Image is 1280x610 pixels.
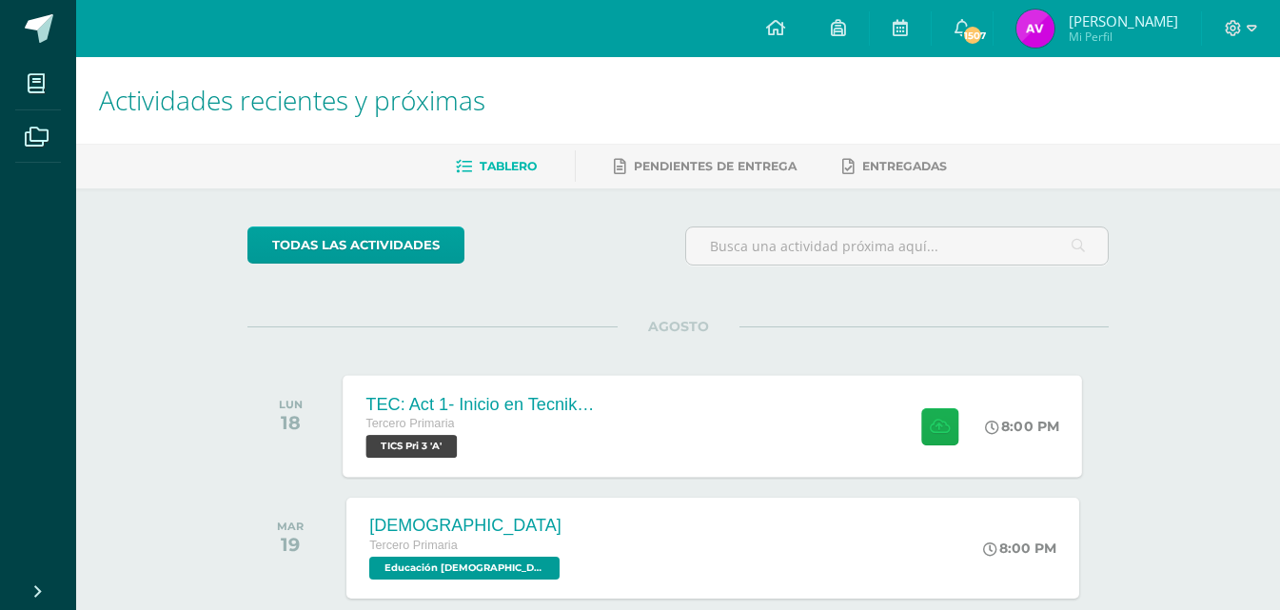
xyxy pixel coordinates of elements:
[614,151,797,182] a: Pendientes de entrega
[686,227,1108,265] input: Busca una actividad próxima aquí...
[983,540,1056,557] div: 8:00 PM
[986,418,1060,435] div: 8:00 PM
[634,159,797,173] span: Pendientes de entrega
[1069,29,1178,45] span: Mi Perfil
[456,151,537,182] a: Tablero
[369,539,457,552] span: Tercero Primaria
[366,435,458,458] span: TICS Pri 3 'A'
[962,25,983,46] span: 1507
[366,417,455,430] span: Tercero Primaria
[277,520,304,533] div: MAR
[842,151,947,182] a: Entregadas
[618,318,739,335] span: AGOSTO
[366,394,597,414] div: TEC: Act 1- Inicio en Tecnikids
[99,82,485,118] span: Actividades recientes y próximas
[277,533,304,556] div: 19
[480,159,537,173] span: Tablero
[369,516,564,536] div: [DEMOGRAPHIC_DATA]
[1069,11,1178,30] span: [PERSON_NAME]
[247,226,464,264] a: todas las Actividades
[279,398,303,411] div: LUN
[279,411,303,434] div: 18
[1016,10,1054,48] img: bf00190aa1554879323edac724b640a3.png
[369,557,560,580] span: Educación Cristiana Pri 3 'A'
[862,159,947,173] span: Entregadas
